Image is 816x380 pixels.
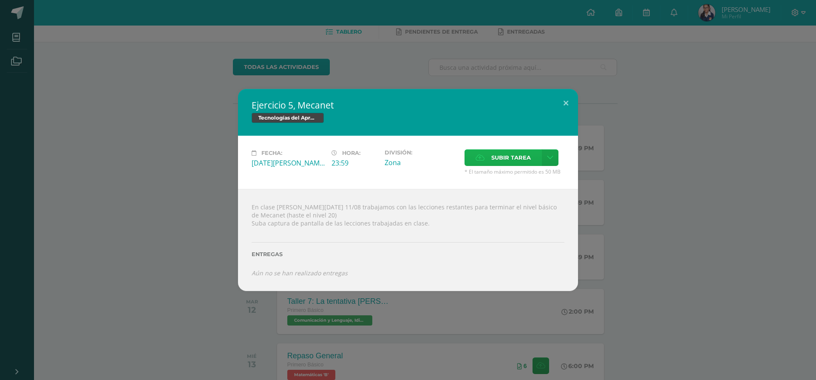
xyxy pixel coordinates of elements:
div: Zona [385,158,458,167]
span: * El tamaño máximo permitido es 50 MB [465,168,564,175]
span: Tecnologías del Aprendizaje y la Comunicación [252,113,324,123]
button: Close (Esc) [554,89,578,118]
label: División: [385,149,458,156]
div: [DATE][PERSON_NAME] [252,158,325,168]
i: Aún no se han realizado entregas [252,269,348,277]
span: Subir tarea [491,150,531,166]
span: Hora: [342,150,360,156]
label: Entregas [252,251,564,257]
div: En clase [PERSON_NAME][DATE] 11/08 trabajamos con las lecciones restantes para terminar el nivel ... [238,189,578,291]
span: Fecha: [261,150,282,156]
div: 23:59 [331,158,378,168]
h2: Ejercicio 5, Mecanet [252,99,564,111]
